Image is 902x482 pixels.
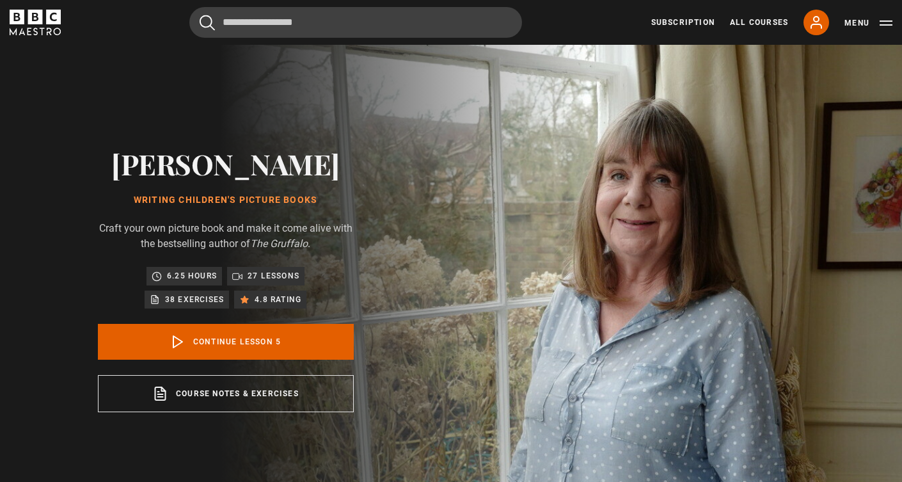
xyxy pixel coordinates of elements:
a: Continue lesson 5 [98,324,354,360]
a: All Courses [730,17,788,28]
a: Subscription [651,17,715,28]
p: 38 exercises [165,293,224,306]
p: 6.25 hours [167,269,217,282]
p: 4.8 rating [255,293,301,306]
input: Search [189,7,522,38]
a: Course notes & exercises [98,375,354,412]
button: Toggle navigation [844,17,892,29]
h1: Writing Children's Picture Books [98,195,354,205]
p: Craft your own picture book and make it come alive with the bestselling author of . [98,221,354,252]
p: 27 lessons [248,269,299,282]
h2: [PERSON_NAME] [98,147,354,180]
button: Submit the search query [200,15,215,31]
i: The Gruffalo [250,237,308,250]
svg: BBC Maestro [10,10,61,35]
